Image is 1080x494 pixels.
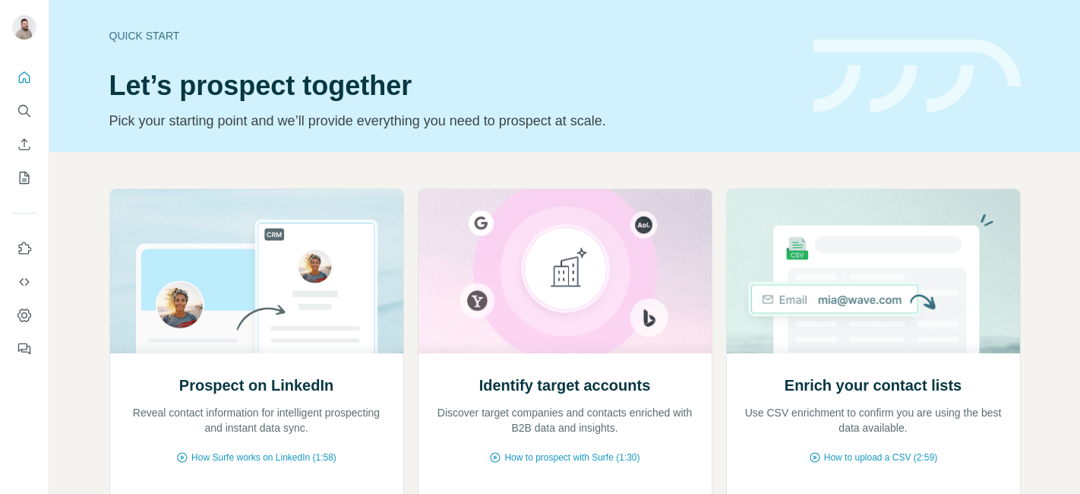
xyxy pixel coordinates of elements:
[109,110,795,131] p: Pick your starting point and we’ll provide everything you need to prospect at scale.
[504,451,639,464] span: How to prospect with Surfe (1:30)
[179,375,333,396] h2: Prospect on LinkedIn
[109,71,795,101] h1: Let’s prospect together
[191,451,336,464] span: How Surfe works on LinkedIn (1:58)
[109,28,795,43] div: Quick start
[418,189,712,353] img: Identify target accounts
[813,40,1021,113] img: banner
[109,189,404,353] img: Prospect on LinkedIn
[742,405,1005,435] p: Use CSV enrichment to confirm you are using the best data available.
[125,405,388,435] p: Reveal contact information for intelligent prospecting and instant data sync.
[726,189,1021,353] img: Enrich your contact lists
[12,97,36,125] button: Search
[12,164,36,192] button: My lists
[12,335,36,363] button: Feedback
[12,302,36,329] button: Dashboard
[479,375,651,396] h2: Identify target accounts
[12,268,36,296] button: Use Surfe API
[785,375,962,396] h2: Enrich your contact lists
[12,64,36,91] button: Quick start
[824,451,937,464] span: How to upload a CSV (2:59)
[12,15,36,40] img: Avatar
[434,405,696,435] p: Discover target companies and contacts enriched with B2B data and insights.
[12,235,36,262] button: Use Surfe on LinkedIn
[12,131,36,158] button: Enrich CSV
